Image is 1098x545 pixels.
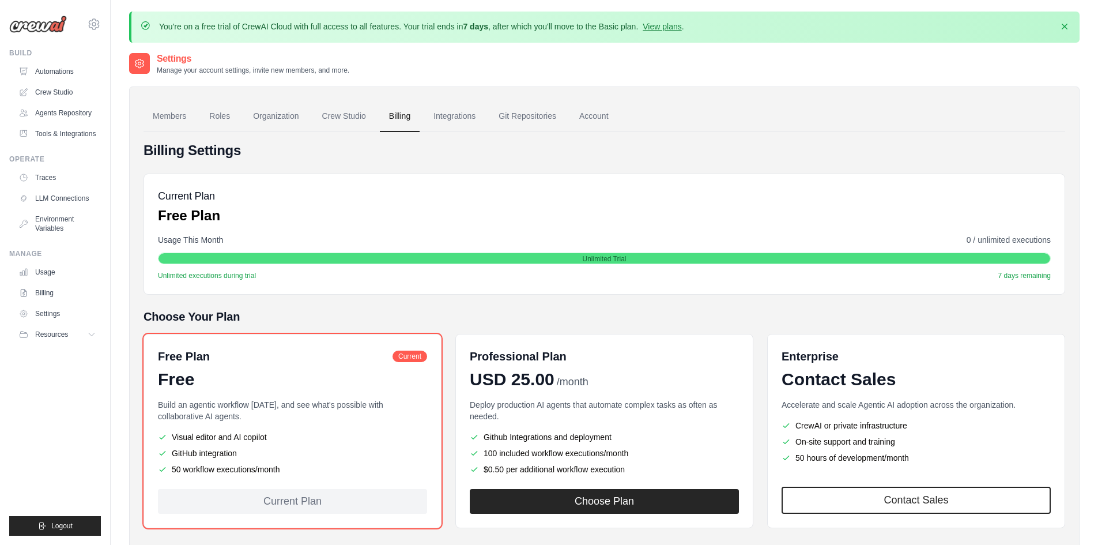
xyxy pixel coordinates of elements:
button: Resources [14,325,101,344]
div: Operate [9,155,101,164]
li: $0.50 per additional workflow execution [470,464,739,475]
p: Accelerate and scale Agentic AI adoption across the organization. [782,399,1051,411]
div: Current Plan [158,489,427,514]
li: 50 workflow executions/month [158,464,427,475]
span: USD 25.00 [470,369,554,390]
span: /month [557,374,588,390]
a: Tools & Integrations [14,125,101,143]
button: Choose Plan [470,489,739,514]
span: Logout [51,521,73,531]
div: Contact Sales [782,369,1051,390]
a: Usage [14,263,101,281]
p: Build an agentic workflow [DATE], and see what's possible with collaborative AI agents. [158,399,427,422]
li: CrewAI or private infrastructure [782,420,1051,431]
a: Billing [380,101,420,132]
span: 0 / unlimited executions [967,234,1051,246]
li: Github Integrations and deployment [470,431,739,443]
a: Automations [14,62,101,81]
strong: 7 days [463,22,488,31]
a: Crew Studio [313,101,375,132]
div: Manage [9,249,101,258]
h6: Enterprise [782,348,1051,364]
span: Current [393,351,427,362]
a: Traces [14,168,101,187]
h2: Settings [157,52,349,66]
span: 7 days remaining [998,271,1051,280]
div: Build [9,48,101,58]
button: Logout [9,516,101,536]
a: Billing [14,284,101,302]
a: Environment Variables [14,210,101,238]
span: Usage This Month [158,234,223,246]
a: Settings [14,305,101,323]
li: GitHub integration [158,448,427,459]
p: Free Plan [158,206,220,225]
span: Unlimited executions during trial [158,271,256,280]
p: Manage your account settings, invite new members, and more. [157,66,349,75]
p: Deploy production AI agents that automate complex tasks as often as needed. [470,399,739,422]
a: Agents Repository [14,104,101,122]
li: On-site support and training [782,436,1051,448]
h4: Billing Settings [144,141,1065,160]
a: View plans [643,22,681,31]
a: Contact Sales [782,487,1051,514]
h5: Choose Your Plan [144,309,1065,325]
li: 50 hours of development/month [782,452,1051,464]
p: You're on a free trial of CrewAI Cloud with full access to all features. Your trial ends in , aft... [159,21,684,32]
span: Resources [35,330,68,339]
h6: Free Plan [158,348,210,364]
li: 100 included workflow executions/month [470,448,739,459]
img: Logo [9,16,67,33]
a: Organization [244,101,308,132]
a: Crew Studio [14,83,101,102]
div: Free [158,369,427,390]
h5: Current Plan [158,188,220,204]
a: LLM Connections [14,189,101,208]
span: Unlimited Trial [582,254,626,264]
li: Visual editor and AI copilot [158,431,427,443]
h6: Professional Plan [470,348,567,364]
a: Integrations [424,101,485,132]
a: Account [570,101,618,132]
a: Git Repositories [489,101,565,132]
a: Members [144,101,195,132]
a: Roles [200,101,239,132]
